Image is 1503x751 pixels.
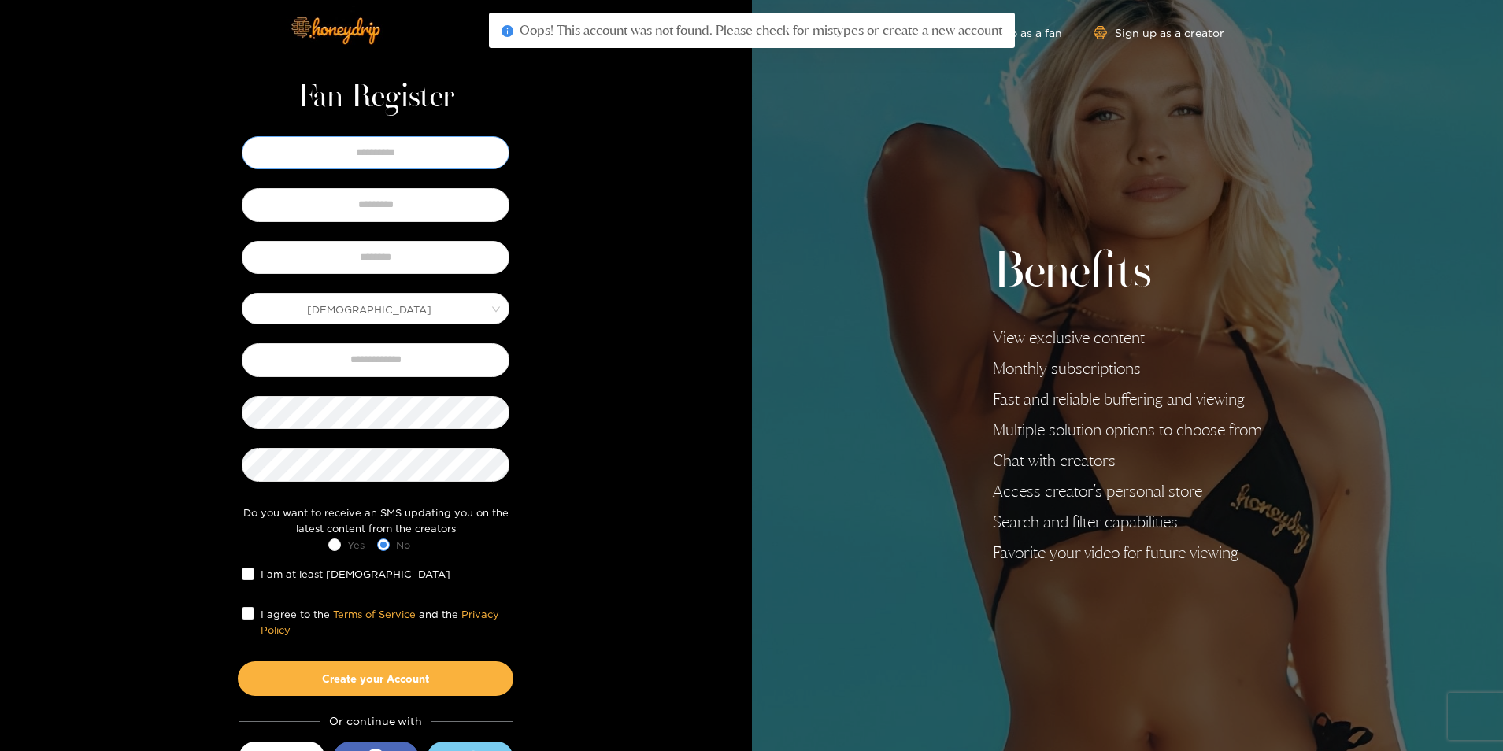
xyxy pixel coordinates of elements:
[239,712,513,730] div: Or continue with
[238,505,513,537] div: Do you want to receive an SMS updating you on the latest content from the creators
[993,359,1262,378] li: Monthly subscriptions
[238,661,513,696] button: Create your Account
[993,243,1262,303] h2: Benefits
[993,512,1262,531] li: Search and filter capabilities
[993,390,1262,409] li: Fast and reliable buffering and viewing
[993,328,1262,347] li: View exclusive content
[502,25,513,37] span: info-circle
[520,22,1002,38] span: Oops! This account was not found. Please check for mistypes or create a new account
[254,606,509,638] span: I agree to the and the
[333,609,416,620] a: Terms of Service
[242,298,509,320] span: Male
[993,482,1262,501] li: Access creator's personal store
[390,537,416,553] span: No
[1094,26,1224,39] a: Sign up as a creator
[254,566,457,582] span: I am at least [DEMOGRAPHIC_DATA]
[993,543,1262,562] li: Favorite your video for future viewing
[298,79,454,117] h1: Fan Register
[341,537,371,553] span: Yes
[993,420,1262,439] li: Multiple solution options to choose from
[993,451,1262,470] li: Chat with creators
